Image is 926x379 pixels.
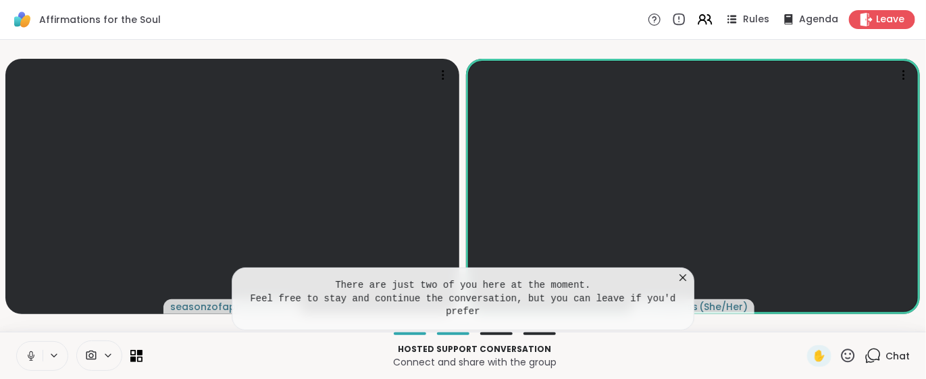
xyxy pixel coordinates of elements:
pre: There are just two of you here at the moment. Feel free to stay and continue the conversation, bu... [249,279,678,319]
span: Rules [743,13,769,26]
span: seasonzofapril [170,300,245,313]
p: Connect and share with the group [151,355,799,369]
span: ( She/Her ) [699,300,748,313]
span: Leave [876,13,904,26]
span: Agenda [799,13,838,26]
img: ShareWell Logomark [11,8,34,31]
p: Hosted support conversation [151,343,799,355]
span: ✋ [813,348,826,364]
span: Chat [885,349,910,363]
span: Affirmations for the Soul [39,13,161,26]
